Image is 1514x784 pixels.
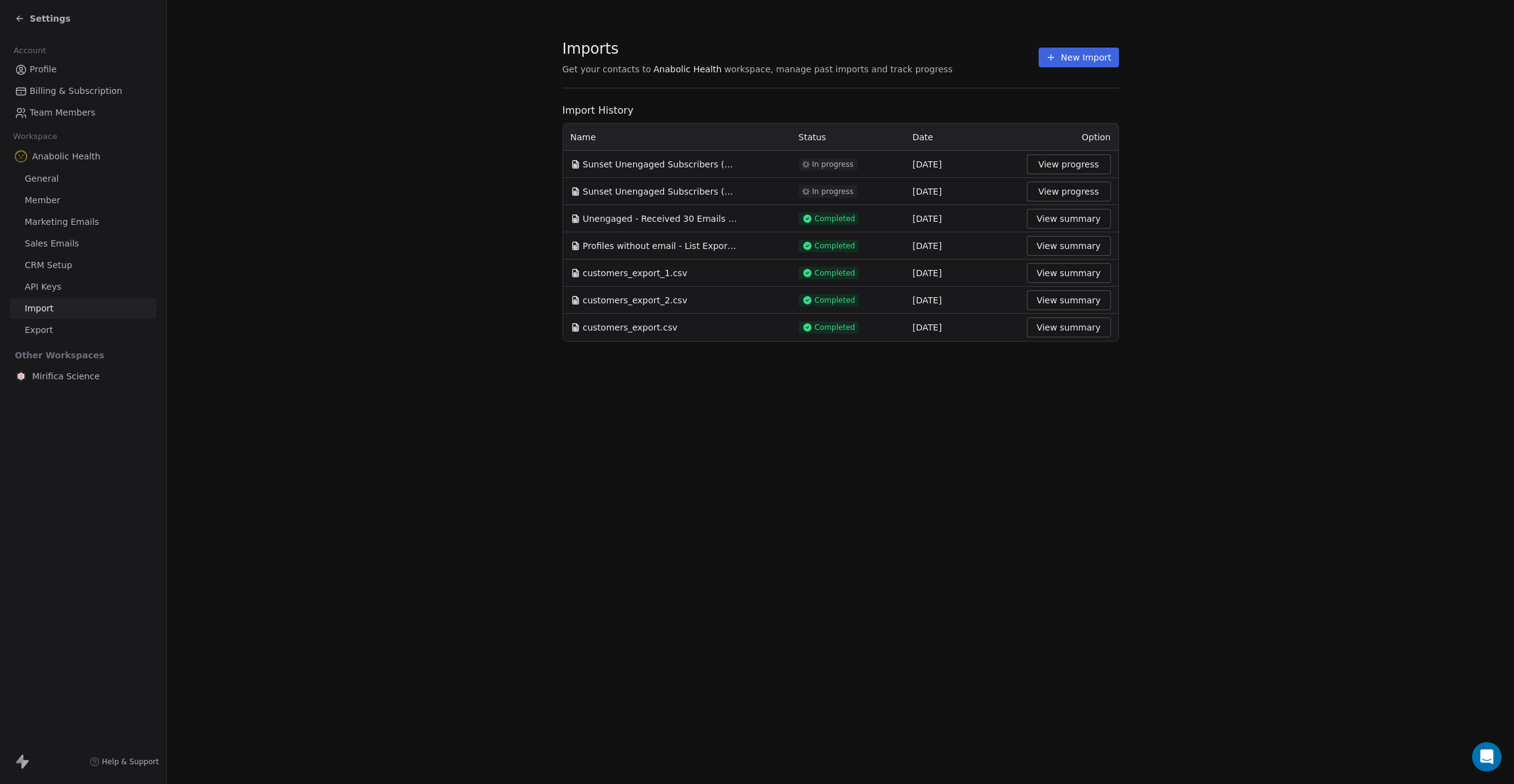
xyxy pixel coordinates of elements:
button: View summary [1027,263,1111,283]
button: View summary [1027,236,1111,256]
span: Billing & Subscription [30,85,122,98]
div: [DATE] [912,213,1012,225]
a: General [10,169,156,189]
button: View progress [1027,182,1111,201]
span: General [25,172,59,185]
span: In progress [812,187,854,196]
span: Settings [30,12,70,25]
div: Alex says… [10,137,237,166]
span: In progress [812,159,854,169]
span: Marketing Emails [25,216,99,229]
h1: [PERSON_NAME] [60,6,140,15]
div: this is an amazing low rate [111,116,228,129]
div: [DATE] [912,321,1012,334]
span: Anabolic Health [32,150,100,162]
div: [DATE] [912,294,1012,306]
a: Marketing Emails [10,212,156,232]
span: Account [8,41,51,60]
a: Export [10,320,156,340]
span: Unengaged - Received 30 Emails and more (safe suppress beyond this) - List Export [DATE].csv [583,213,738,225]
span: Sales Emails [25,237,79,250]
span: Mirifica Science [32,370,100,382]
button: New Import [1039,48,1118,67]
span: Member [25,194,61,207]
span: Sunset Unengaged Subscribers (Sunset Finished = True) - List Export [DATE].csv [583,158,738,171]
div: Alex says… [10,165,237,214]
a: API Keys [10,277,156,297]
div: Hi [PERSON_NAME], Greetings from Swipe One and thank you for reaching out!I regret the inconvenie... [10,259,203,353]
span: Completed [815,268,856,278]
a: CRM Setup [10,255,156,276]
div: [DATE] [912,267,1012,279]
img: Profile image for Harinder [37,232,49,245]
button: Home [194,5,217,28]
button: Emoji picker [19,405,29,415]
div: this is an amazing low rate [101,109,237,136]
span: workspace, manage past imports and track progress [724,63,952,75]
div: Harinder says… [10,259,237,375]
span: customers_export_1.csv [583,267,687,279]
div: Harinder says… [10,230,237,259]
span: Name [571,131,596,143]
span: Date [912,132,933,142]
span: CRM Setup [25,259,72,272]
span: Completed [815,295,856,305]
span: Completed [815,241,856,251]
button: go back [8,5,32,28]
p: Active [60,15,85,28]
span: Other Workspaces [10,345,109,365]
div: We had this brand on Klaviyo for well over a year sending the same contents [54,172,228,196]
button: Start recording [79,404,88,414]
img: Anabolic-Health-Icon-192.png [15,150,27,162]
span: Team Members [30,106,95,119]
div: [DATE] [10,214,237,230]
span: customers_export_2.csv [583,294,687,306]
div: [DATE] [912,240,1012,252]
span: Sunset Unengaged Subscribers (Sunset Finished = True) - List Export [DATE].csv [583,185,738,198]
span: Import History [563,103,1119,118]
div: Fin says… [10,6,237,109]
div: why are we limited? [141,145,228,157]
span: Imports [563,40,953,58]
div: Our usual reply time 🕒 [20,67,193,91]
button: View summary [1027,318,1111,337]
div: [DATE] [912,185,1012,198]
button: Gif picker [39,404,49,414]
span: Export [25,324,53,337]
div: [PERSON_NAME] • 34m ago [20,355,124,363]
span: API Keys [25,280,61,293]
div: Alex says… [10,375,237,417]
a: Import [10,298,156,319]
div: Alex says… [10,109,237,137]
span: Import [25,302,53,315]
a: Billing & Subscription [10,81,156,101]
div: joined the conversation [53,233,211,244]
span: Profile [30,63,57,76]
span: Anabolic Health [653,63,721,75]
span: Status [799,132,827,142]
a: Help & Support [90,757,159,767]
span: Option [1082,132,1111,142]
button: View summary [1027,209,1111,229]
textarea: Message… [11,379,237,400]
b: 1 day [30,80,57,90]
span: Completed [815,214,856,224]
div: [DATE] [912,158,1012,171]
a: Profile [10,59,156,80]
iframe: Intercom live chat [1472,742,1502,772]
span: Completed [815,322,856,332]
a: Settings [15,12,70,25]
a: Sales Emails [10,234,156,254]
div: why are we limited? [131,137,237,164]
div: Close [217,5,239,27]
span: Help & Support [102,757,159,767]
button: Send a message… [212,400,232,419]
img: MIRIFICA%20science_logo_icon-big.png [15,370,27,382]
div: Hi [PERSON_NAME], Greetings from Swipe One and thank you for reaching out! [20,266,193,303]
button: View summary [1027,290,1111,310]
a: Team Members [10,103,156,123]
button: Upload attachment [59,404,69,414]
a: Member [10,190,156,211]
span: Get your contacts to [563,63,652,75]
div: You’ll get replies here and in your email:✉️[PERSON_NAME][EMAIL_ADDRESS][DOMAIN_NAME]Our usual re... [10,6,203,99]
